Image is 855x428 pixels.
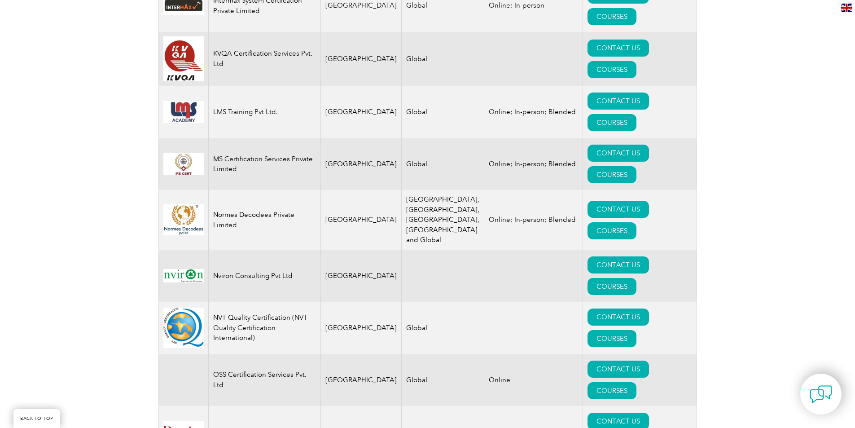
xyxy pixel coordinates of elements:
td: OSS Certification Services Pvt. Ltd [208,354,320,406]
a: COURSES [588,8,636,25]
td: [GEOGRAPHIC_DATA] [320,32,401,86]
a: CONTACT US [588,256,649,274]
a: COURSES [588,114,636,131]
a: CONTACT US [588,201,649,218]
td: Normes Decodees Private Limited [208,190,320,250]
a: COURSES [588,330,636,347]
a: COURSES [588,222,636,239]
a: BACK TO TOP [13,409,60,428]
td: NVT Quality Certification (NVT Quality Certification International) [208,302,320,354]
a: CONTACT US [588,361,649,378]
a: COURSES [588,166,636,183]
td: Global [401,354,484,406]
td: Global [401,302,484,354]
td: [GEOGRAPHIC_DATA] [320,138,401,190]
td: [GEOGRAPHIC_DATA] [320,86,401,138]
td: [GEOGRAPHIC_DATA] [320,354,401,406]
td: Global [401,32,484,86]
img: f8318ad0-2dc2-eb11-bacc-0022481832e0-logo.png [163,308,204,348]
td: KVQA Certification Services Pvt. Ltd [208,32,320,86]
td: [GEOGRAPHIC_DATA], [GEOGRAPHIC_DATA], [GEOGRAPHIC_DATA], [GEOGRAPHIC_DATA] and Global [401,190,484,250]
td: Online; In-person; Blended [484,86,583,138]
td: Global [401,86,484,138]
td: [GEOGRAPHIC_DATA] [320,302,401,354]
td: Nviron Consulting Pvt Ltd [208,250,320,302]
a: CONTACT US [588,40,649,57]
img: en [841,4,852,12]
td: MS Certification Services Private Limited [208,138,320,190]
img: contact-chat.png [810,383,832,406]
a: CONTACT US [588,145,649,162]
a: COURSES [588,382,636,399]
a: CONTACT US [588,309,649,326]
img: 92573bc8-4c6f-eb11-a812-002248153038-logo.jpg [163,101,204,123]
a: COURSES [588,61,636,78]
td: Global [401,138,484,190]
img: 6330b304-576f-eb11-a812-00224815377e-logo.png [163,36,204,82]
td: Online [484,354,583,406]
a: COURSES [588,278,636,295]
td: [GEOGRAPHIC_DATA] [320,250,401,302]
img: e7b63985-9dc1-ec11-983f-002248d3b10e-logo.png [163,204,204,235]
a: CONTACT US [588,93,649,110]
td: [GEOGRAPHIC_DATA] [320,190,401,250]
td: Online; In-person; Blended [484,190,583,250]
td: LMS Training Pvt Ltd. [208,86,320,138]
td: Online; In-person; Blended [484,138,583,190]
img: 8c6e383d-39a3-ec11-983f-002248154ade-logo.jpg [163,269,204,282]
img: 9fd1c908-7ae1-ec11-bb3e-002248d3b10e-logo.jpg [163,153,204,175]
